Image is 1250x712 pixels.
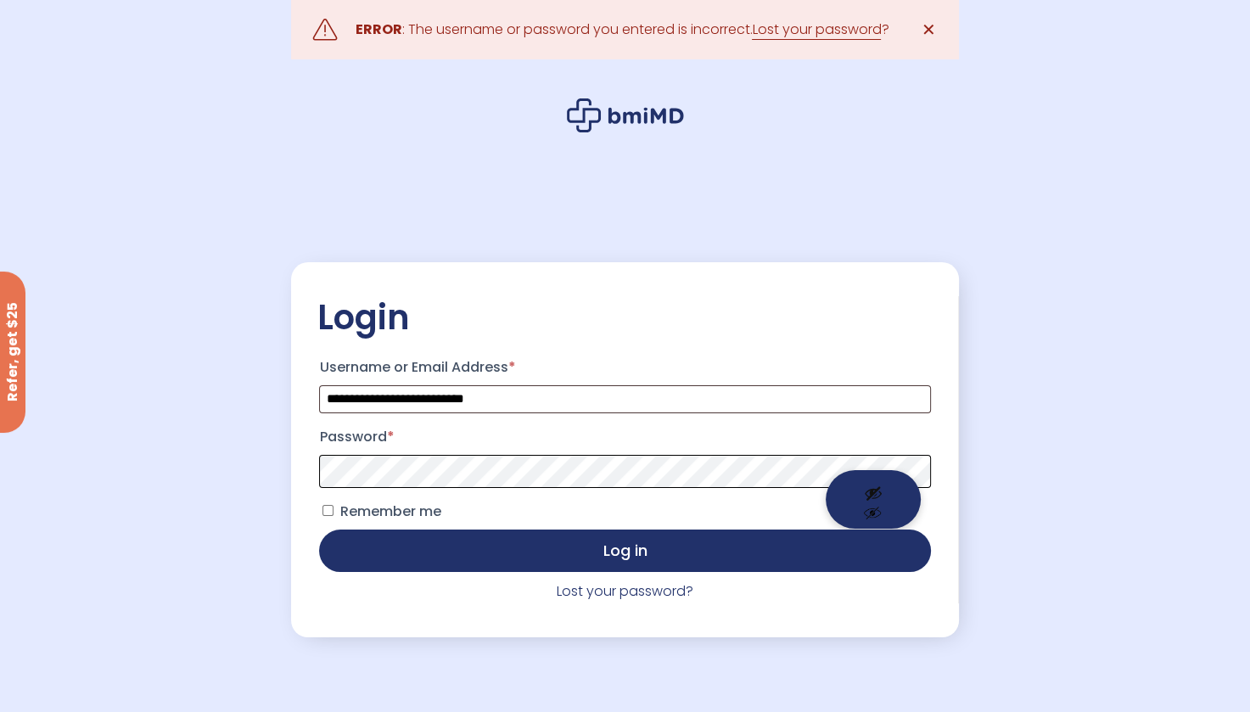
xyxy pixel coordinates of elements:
span: Remember me [339,502,440,521]
a: Lost your password [752,20,881,40]
h2: Login [317,296,933,339]
input: Remember me [322,505,334,516]
div: : The username or password you entered is incorrect. ? [355,18,888,42]
button: Show password [826,470,921,529]
label: Password [319,423,930,451]
a: ✕ [912,13,946,47]
span: ✕ [922,18,936,42]
a: Lost your password? [557,581,693,601]
label: Username or Email Address [319,354,930,381]
button: Log in [319,530,930,572]
strong: ERROR [355,20,401,39]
